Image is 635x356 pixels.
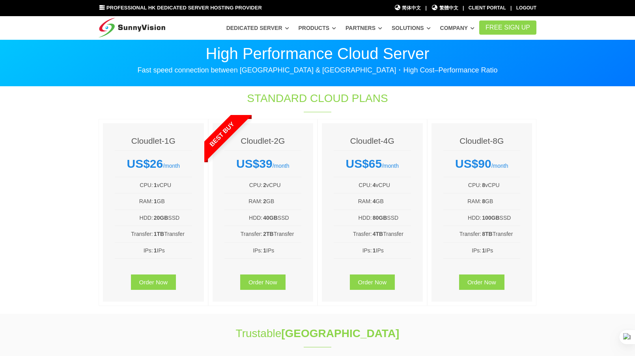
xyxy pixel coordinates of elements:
[263,180,301,190] td: vCPU
[334,197,372,206] td: RAM:
[482,229,520,239] td: Transfer
[224,246,263,255] td: IPs:
[346,21,382,35] a: Partners
[334,246,372,255] td: IPs:
[115,229,153,239] td: Transfer:
[392,21,431,35] a: Solutions
[263,246,301,255] td: IPs
[224,229,263,239] td: Transfer:
[482,198,485,204] b: 8
[334,157,411,171] div: /month
[263,247,266,254] b: 1
[154,231,164,237] b: 1TB
[263,213,301,222] td: SSD
[431,4,458,12] a: 繁體中文
[131,274,176,290] a: Order Now
[224,197,263,206] td: RAM:
[115,197,153,206] td: RAM:
[236,157,273,170] strong: US$39
[373,182,376,188] b: 4
[372,197,411,206] td: GB
[281,327,399,339] strong: [GEOGRAPHIC_DATA]
[482,215,499,221] b: 100GB
[334,229,372,239] td: Trasfer:
[463,4,464,12] li: |
[373,215,387,221] b: 80GB
[372,246,411,255] td: IPs
[482,246,520,255] td: IPs
[154,247,157,254] b: 1
[440,21,475,35] a: Company
[372,180,411,190] td: vCPU
[153,229,192,239] td: Transfer
[455,157,491,170] strong: US$90
[334,135,411,146] h4: Cloudlet-4G
[189,101,255,167] span: Best Buy
[479,20,536,35] a: FREE Sign Up
[373,198,376,204] b: 4
[115,180,153,190] td: CPU:
[186,91,449,106] h1: Standard Cloud Plans
[153,197,192,206] td: GB
[115,157,192,171] div: /month
[224,135,302,146] h4: Cloudlet-2G
[443,213,482,222] td: HDD:
[186,326,449,341] h1: Trustable
[224,157,302,171] div: /month
[469,4,506,12] div: Client Portal
[482,231,492,237] b: 8TB
[153,246,192,255] td: IPs
[298,21,336,35] a: Products
[482,247,485,254] b: 1
[154,215,168,221] b: 20GB
[115,213,153,222] td: HDD:
[263,215,278,221] b: 40GB
[482,182,485,188] b: 8
[99,46,536,61] p: High Performance Cloud Server
[154,198,157,204] b: 1
[443,157,521,171] div: /month
[106,5,262,11] span: Professional HK Dedicated Server Hosting Provider
[224,180,263,190] td: CPU:
[482,197,520,206] td: GB
[153,213,192,222] td: SSD
[443,197,482,206] td: RAM:
[443,135,521,146] h4: Cloudlet-8G
[516,5,536,11] a: Logout
[154,182,157,188] b: 1
[372,229,411,239] td: Transfer
[510,4,512,12] li: |
[263,198,266,204] b: 2
[224,213,263,222] td: HDD:
[99,65,536,75] p: Fast speed connection between [GEOGRAPHIC_DATA] & [GEOGRAPHIC_DATA]・High Cost–Performance Ratio
[263,231,273,237] b: 2TB
[115,135,192,146] h4: Cloudlet-1G
[263,197,301,206] td: GB
[240,274,286,290] a: Order Now
[459,274,504,290] a: Order Now
[482,180,520,190] td: vCPU
[373,247,376,254] b: 1
[443,180,482,190] td: CPU:
[426,4,427,12] li: |
[346,157,382,170] strong: US$65
[115,246,153,255] td: IPs:
[350,274,395,290] a: Order Now
[394,4,421,12] a: 简体中文
[226,21,289,35] a: Dedicated Server
[263,182,266,188] b: 2
[372,213,411,222] td: SSD
[263,229,301,239] td: Transfer
[443,229,482,239] td: Transfer:
[334,180,372,190] td: CPU:
[334,213,372,222] td: HDD:
[153,180,192,190] td: vCPU
[127,157,163,170] strong: US$26
[373,231,383,237] b: 4TB
[443,246,482,255] td: IPs:
[482,213,520,222] td: SSD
